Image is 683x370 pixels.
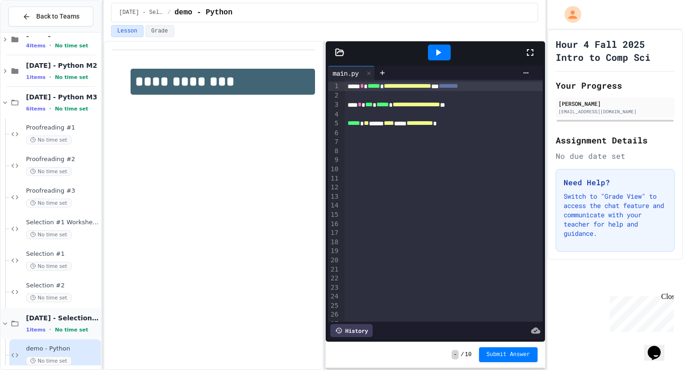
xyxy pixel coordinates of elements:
div: 26 [328,310,340,319]
button: Back to Teams [8,6,93,26]
span: 1 items [26,74,46,80]
div: 19 [328,247,340,256]
span: No time set [26,136,72,144]
span: demo - Python [175,7,233,18]
span: • [49,73,51,81]
div: Chat with us now!Close [4,4,64,59]
span: 4 items [26,43,46,49]
div: 16 [328,220,340,229]
span: demo - Python [26,345,99,353]
span: No time set [26,293,72,302]
span: No time set [26,357,72,365]
span: 6 items [26,106,46,112]
div: 15 [328,210,340,220]
span: • [49,326,51,333]
div: 4 [328,110,340,119]
div: 12 [328,183,340,192]
span: [DATE] - Selection #2 [26,314,99,322]
div: [PERSON_NAME] [558,99,672,108]
button: Submit Answer [479,347,538,362]
div: 14 [328,201,340,210]
span: / [167,9,171,16]
div: 9 [328,156,340,165]
h3: Need Help? [564,177,667,188]
span: No time set [26,262,72,271]
iframe: chat widget [644,333,674,361]
button: Lesson [111,25,143,37]
div: 1 [328,82,340,91]
div: main.py [328,68,363,78]
span: 1 items [26,327,46,333]
span: [DATE] - Python M3 [26,93,99,101]
h1: Hour 4 Fall 2025 Intro to Comp Sci [556,38,675,64]
span: Selection #2 [26,282,99,290]
div: 22 [328,274,340,283]
span: Back to Teams [36,12,79,21]
div: main.py [328,66,375,80]
div: [EMAIL_ADDRESS][DOMAIN_NAME] [558,108,672,115]
div: 11 [328,174,340,183]
span: / [460,351,464,358]
span: Proofreading #3 [26,187,99,195]
div: 17 [328,228,340,238]
button: Grade [145,25,174,37]
span: No time set [55,43,88,49]
span: No time set [55,327,88,333]
div: 3 [328,100,340,110]
div: No due date set [556,150,675,162]
div: 27 [328,319,340,329]
div: 23 [328,283,340,292]
span: • [49,42,51,49]
span: No time set [26,199,72,208]
span: Proofreading #2 [26,156,99,163]
div: 7 [328,137,340,147]
span: Submit Answer [486,351,530,358]
span: 10 [465,351,472,358]
h2: Your Progress [556,79,675,92]
span: Proofreading #1 [26,124,99,132]
span: Selection #1 Worksheet Verify [26,219,99,227]
span: No time set [55,106,88,112]
div: 18 [328,238,340,247]
span: Selection #1 [26,250,99,258]
span: No time set [26,230,72,239]
div: My Account [555,4,584,25]
span: No time set [55,74,88,80]
p: Switch to "Grade View" to access the chat feature and communicate with your teacher for help and ... [564,192,667,238]
div: 13 [328,192,340,201]
h2: Assignment Details [556,134,675,147]
div: 20 [328,256,340,265]
div: 21 [328,265,340,274]
div: 2 [328,91,340,100]
iframe: chat widget [606,292,674,332]
div: History [330,324,373,337]
div: 25 [328,301,340,311]
span: - [452,350,459,359]
div: 5 [328,119,340,128]
span: [DATE] - Python M2 [26,61,99,70]
div: 24 [328,292,340,301]
span: No time set [26,167,72,176]
span: Sept 26 - Selection #2 [119,9,164,16]
div: 6 [328,129,340,138]
span: • [49,105,51,112]
div: 10 [328,165,340,174]
div: 8 [328,147,340,156]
